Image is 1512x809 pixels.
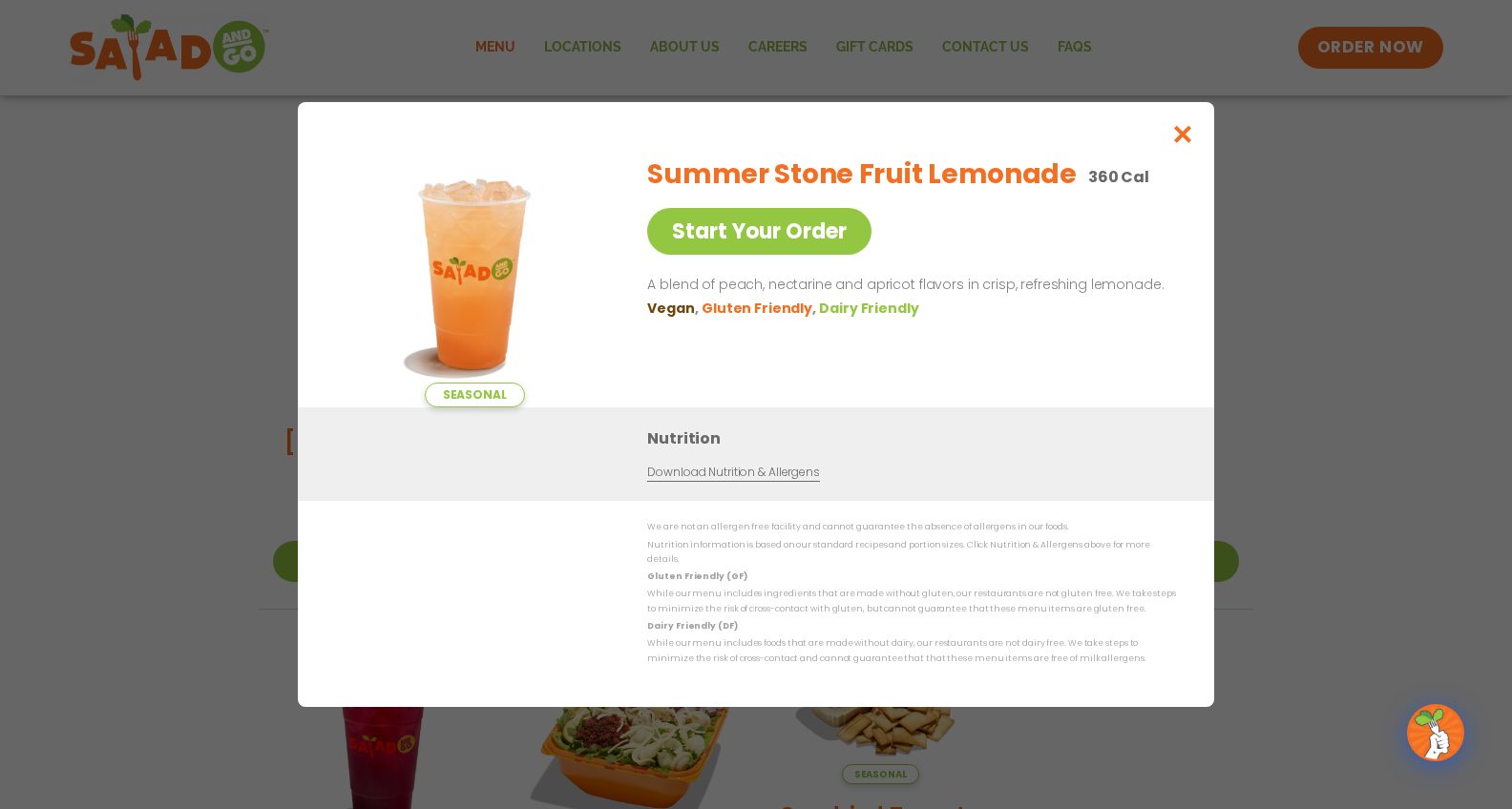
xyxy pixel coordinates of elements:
p: We are not an allergen free facility and cannot guarantee the absence of allergens in our foods. [647,520,1176,534]
p: A blend of peach, nectarine and apricot flavors in crisp, refreshing lemonade. [647,274,1168,297]
button: Close modal [1152,102,1214,166]
img: wpChatIcon [1409,706,1462,759]
li: Dairy Friendly [819,299,922,319]
p: While our menu includes foods that are made without dairy, our restaurants are not dairy free. We... [647,636,1176,666]
p: Nutrition information is based on our standard recipes and portion sizes. Click Nutrition & Aller... [647,538,1176,568]
p: 360 Cal [1088,165,1149,189]
span: Seasonal [425,383,525,407]
a: Download Nutrition & Allergens [647,464,819,482]
li: Gluten Friendly [702,299,819,319]
h3: Nutrition [647,426,1186,450]
li: Vegan [647,299,702,319]
p: While our menu includes ingredients that are made without gluten, our restaurants are not gluten ... [647,587,1176,616]
h2: Summer Stone Fruit Lemonade [647,155,1076,195]
a: Start Your Order [647,208,871,255]
img: Featured product photo for Summer Stone Fruit Lemonade [341,140,608,407]
strong: Gluten Friendly (GF) [647,570,746,582]
strong: Dairy Friendly (DF) [647,620,737,632]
